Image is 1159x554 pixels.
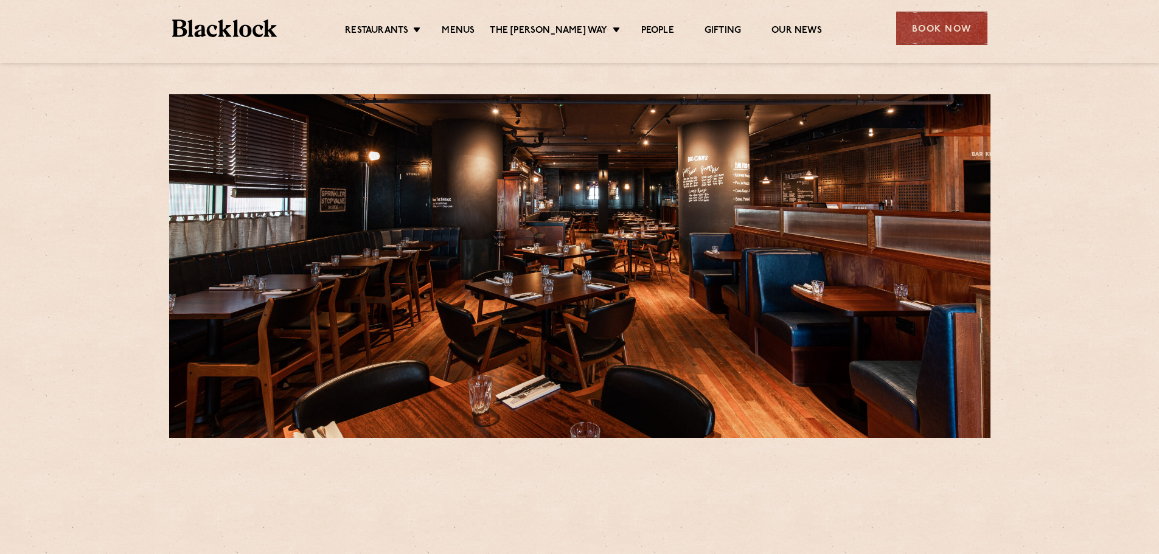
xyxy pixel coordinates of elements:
a: Restaurants [345,25,408,38]
div: Book Now [896,12,987,45]
a: Gifting [705,25,741,38]
img: BL_Textured_Logo-footer-cropped.svg [172,19,277,37]
a: People [641,25,674,38]
a: Our News [771,25,822,38]
a: The [PERSON_NAME] Way [490,25,607,38]
a: Menus [442,25,475,38]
